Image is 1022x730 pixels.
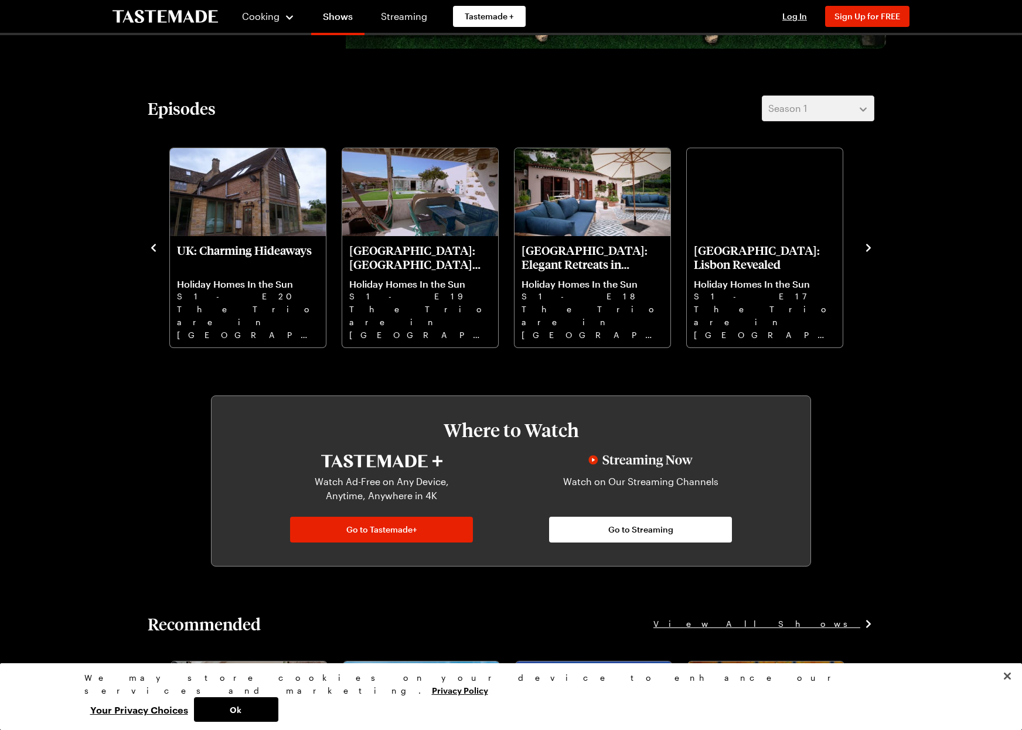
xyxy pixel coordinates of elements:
p: [GEOGRAPHIC_DATA]: Elegant Retreats in [GEOGRAPHIC_DATA] [522,243,663,271]
button: Cooking [241,2,295,30]
p: Holiday Homes In the Sun [177,278,319,290]
span: Cooking [242,11,280,22]
h3: Where to Watch [247,419,775,441]
h2: Recommended [148,613,261,635]
img: Streaming [588,455,693,468]
p: Watch Ad-Free on Any Device, Anytime, Anywhere in 4K [297,475,466,503]
div: 14 / 30 [686,145,858,349]
h2: Episodes [148,98,216,119]
span: Tastemade + [465,11,514,22]
button: Season 1 [762,95,874,121]
img: Italy: Elegant Retreats in Ravello [515,148,670,236]
p: Watch on Our Streaming Channels [556,475,725,503]
p: Holiday Homes In the Sun [694,278,836,290]
span: Go to Tastemade+ [346,524,417,535]
a: Spain: Canary Island Living [349,243,491,340]
img: Spain: Canary Island Living [342,148,498,236]
div: UK: Charming Hideaways [170,148,326,347]
p: S1 - E17 [694,290,836,303]
p: S1 - E18 [522,290,663,303]
span: Log In [782,11,807,21]
div: 12 / 30 [341,145,513,349]
div: 13 / 30 [513,145,686,349]
button: Sign Up for FREE [825,6,909,27]
div: 11 / 30 [169,145,341,349]
div: Italy: Elegant Retreats in Ravello [515,148,670,347]
div: We may store cookies on your device to enhance our services and marketing. [84,671,928,697]
div: Privacy [84,671,928,722]
button: Ok [194,697,278,722]
div: Portugal: Lisbon Revealed [687,148,843,347]
span: Season 1 [768,101,807,115]
p: The Trio are in [GEOGRAPHIC_DATA][PERSON_NAME], competing to find the best traditional style holi... [349,303,491,340]
p: S1 - E19 [349,290,491,303]
img: Tastemade+ [321,455,442,468]
p: Holiday Homes In the Sun [522,278,663,290]
button: Close [994,663,1020,689]
button: navigate to next item [863,240,874,254]
a: More information about your privacy, opens in a new tab [432,684,488,695]
img: UK: Charming Hideaways [170,148,326,236]
p: The Trio are in [GEOGRAPHIC_DATA]'s capital of [GEOGRAPHIC_DATA], competing to find the perfect h... [694,303,836,340]
p: [GEOGRAPHIC_DATA]: [GEOGRAPHIC_DATA] Living [349,243,491,271]
div: Spain: Canary Island Living [342,148,498,347]
a: To Tastemade Home Page [113,10,218,23]
p: The Trio are in [GEOGRAPHIC_DATA], in the [GEOGRAPHIC_DATA], competing to find the ultimate cosy ... [177,303,319,340]
button: Your Privacy Choices [84,697,194,722]
a: Go to Tastemade+ [290,517,473,543]
p: Holiday Homes In the Sun [349,278,491,290]
span: Sign Up for FREE [834,11,900,21]
span: Go to Streaming [608,524,673,535]
a: UK: Charming Hideaways [177,243,319,340]
button: navigate to previous item [148,240,159,254]
a: View All Shows [653,618,874,630]
span: View All Shows [653,618,860,630]
button: Log In [771,11,818,22]
a: Shows [311,2,364,35]
a: Italy: Elegant Retreats in Ravello [522,243,663,340]
a: Tastemade + [453,6,526,27]
p: UK: Charming Hideaways [177,243,319,271]
p: The Trio are in [GEOGRAPHIC_DATA], competing to find the area’s best holiday homes for a classic ... [522,303,663,340]
a: Portugal: Lisbon Revealed [694,243,836,340]
img: Portugal: Lisbon Revealed [687,148,843,236]
p: [GEOGRAPHIC_DATA]: Lisbon Revealed [694,243,836,271]
p: S1 - E20 [177,290,319,303]
a: Go to Streaming [549,517,732,543]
